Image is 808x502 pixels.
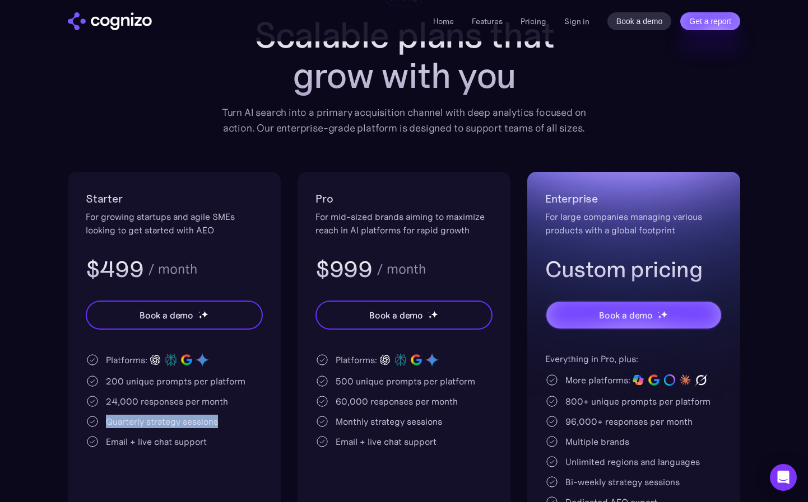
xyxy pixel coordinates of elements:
[521,16,546,26] a: Pricing
[148,262,197,276] div: / month
[68,12,152,30] a: home
[599,308,653,322] div: Book a demo
[369,308,423,322] div: Book a demo
[472,16,503,26] a: Features
[565,475,680,489] div: Bi-weekly strategy sessions
[315,301,493,330] a: Book a demostarstarstar
[86,255,143,284] h3: $499
[545,210,722,237] div: For large companies managing various products with a global footprint
[428,315,432,319] img: star
[545,352,722,365] div: Everything in Pro, plus:
[315,190,493,208] h2: Pro
[770,464,797,491] div: Open Intercom Messenger
[545,190,722,208] h2: Enterprise
[565,395,711,408] div: 800+ unique prompts per platform
[565,435,629,448] div: Multiple brands
[545,255,722,284] h3: Custom pricing
[545,301,722,330] a: Book a demostarstarstar
[377,262,426,276] div: / month
[565,373,630,387] div: More platforms:
[106,353,147,367] div: Platforms:
[86,210,263,237] div: For growing startups and agile SMEs looking to get started with AEO
[213,15,595,96] h1: Scalable plans that grow with you
[433,16,454,26] a: Home
[68,12,152,30] img: cognizo logo
[336,374,475,388] div: 500 unique prompts per platform
[201,311,208,318] img: star
[198,315,202,319] img: star
[336,435,436,448] div: Email + live chat support
[680,12,740,30] a: Get a report
[661,311,668,318] img: star
[658,311,660,313] img: star
[106,435,207,448] div: Email + live chat support
[106,395,228,408] div: 24,000 responses per month
[106,374,245,388] div: 200 unique prompts per platform
[86,190,263,208] h2: Starter
[431,311,438,318] img: star
[336,415,442,428] div: Monthly strategy sessions
[607,12,672,30] a: Book a demo
[198,311,200,313] img: star
[564,15,589,28] a: Sign in
[315,210,493,237] div: For mid-sized brands aiming to maximize reach in AI platforms for rapid growth
[336,395,458,408] div: 60,000 responses per month
[213,105,595,136] div: Turn AI search into a primary acquisition channel with deep analytics focused on action. Our ente...
[86,301,263,330] a: Book a demostarstarstar
[658,315,662,319] img: star
[140,308,193,322] div: Book a demo
[565,415,693,428] div: 96,000+ responses per month
[565,455,700,468] div: Unlimited regions and languages
[315,255,372,284] h3: $999
[336,353,377,367] div: Platforms:
[428,311,430,313] img: star
[106,415,218,428] div: Quarterly strategy sessions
